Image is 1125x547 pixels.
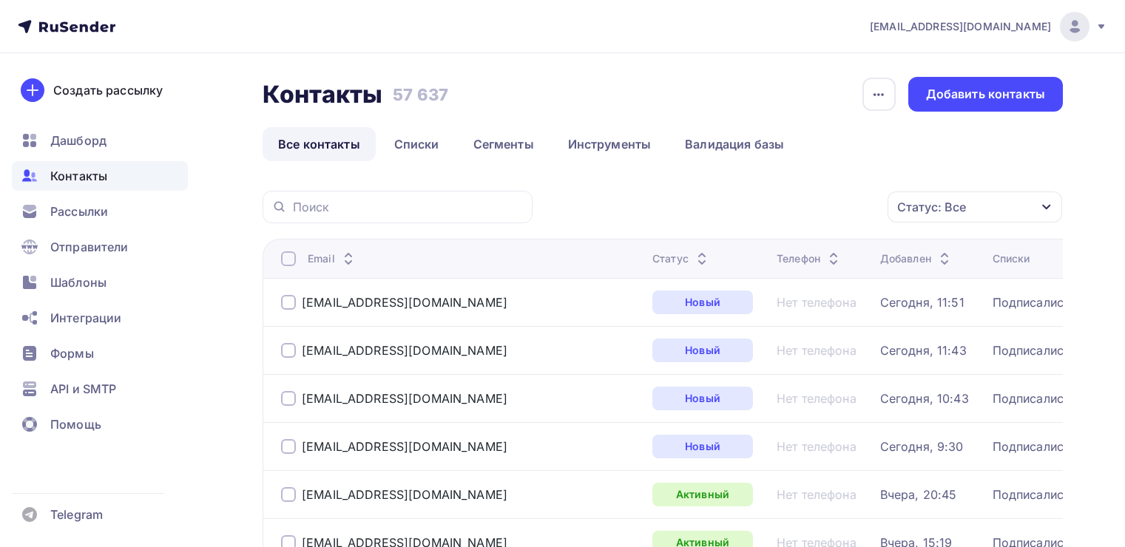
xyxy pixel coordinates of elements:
[50,506,103,523] span: Telegram
[12,161,188,191] a: Контакты
[926,86,1045,103] div: Добавить контакты
[393,84,448,105] h3: 57 637
[652,387,753,410] a: Новый
[12,232,188,262] a: Отправители
[880,391,969,406] a: Сегодня, 10:43
[880,251,953,266] div: Добавлен
[652,291,753,314] a: Новый
[50,344,94,362] span: Формы
[50,273,107,291] span: Шаблоны
[308,251,357,266] div: Email
[880,343,967,358] a: Сегодня, 11:43
[777,295,857,310] a: Нет телефона
[263,127,376,161] a: Все контакты
[293,199,524,215] input: Поиск
[302,343,507,358] a: [EMAIL_ADDRESS][DOMAIN_NAME]
[379,127,455,161] a: Списки
[880,295,964,310] a: Сегодня, 11:51
[50,309,121,327] span: Интеграции
[12,339,188,368] a: Формы
[263,80,382,109] h2: Контакты
[880,439,964,454] a: Сегодня, 9:30
[553,127,667,161] a: Инструменты
[50,203,108,220] span: Рассылки
[50,238,129,256] span: Отправители
[777,343,857,358] a: Нет телефона
[880,487,957,502] a: Вчера, 20:45
[652,483,753,506] a: Активный
[50,415,101,433] span: Помощь
[870,12,1107,41] a: [EMAIL_ADDRESS][DOMAIN_NAME]
[12,126,188,155] a: Дашборд
[12,268,188,297] a: Шаблоны
[302,295,507,310] a: [EMAIL_ADDRESS][DOMAIN_NAME]
[302,439,507,454] a: [EMAIL_ADDRESS][DOMAIN_NAME]
[652,251,711,266] div: Статус
[302,487,507,502] a: [EMAIL_ADDRESS][DOMAIN_NAME]
[669,127,800,161] a: Валидация базы
[897,198,966,216] div: Статус: Все
[870,19,1051,34] span: [EMAIL_ADDRESS][DOMAIN_NAME]
[53,81,163,99] div: Создать рассылку
[50,132,107,149] span: Дашборд
[777,251,842,266] div: Телефон
[302,391,507,406] a: [EMAIL_ADDRESS][DOMAIN_NAME]
[777,391,857,406] a: Нет телефона
[458,127,550,161] a: Сегменты
[993,251,1030,266] div: Списки
[652,435,753,458] a: Новый
[50,380,116,398] span: API и SMTP
[777,487,857,502] a: Нет телефона
[12,197,188,226] a: Рассылки
[652,339,753,362] a: Новый
[50,167,107,185] span: Контакты
[887,191,1063,223] button: Статус: Все
[777,439,857,454] a: Нет телефона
